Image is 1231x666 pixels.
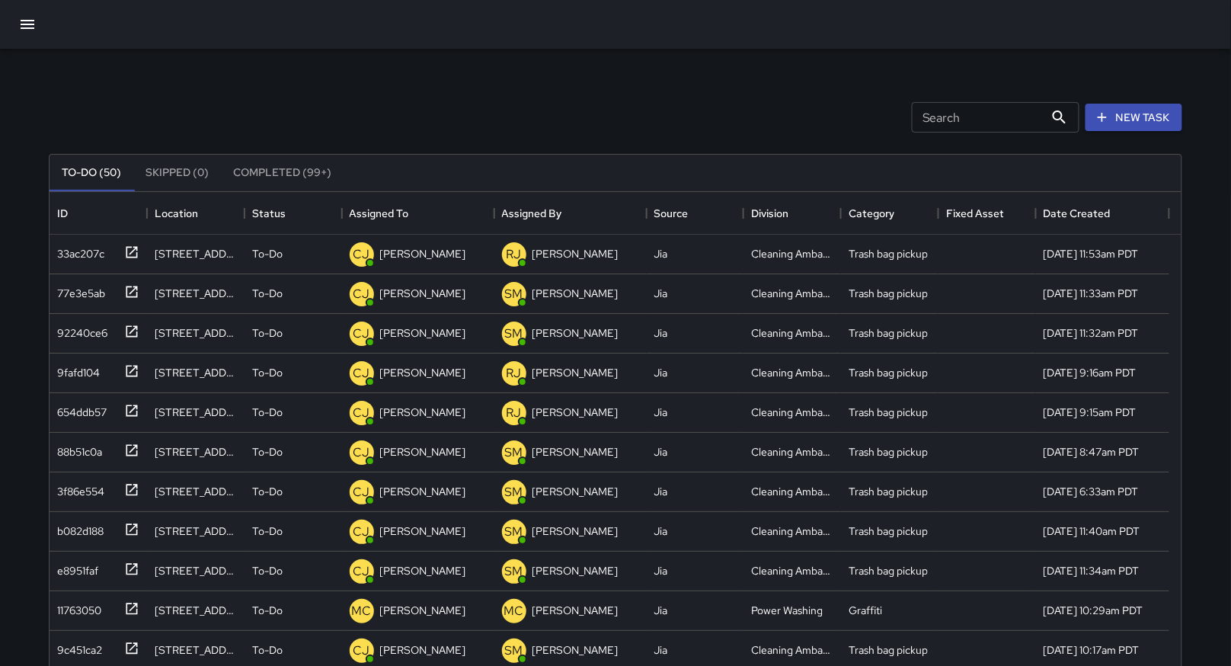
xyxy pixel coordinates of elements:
p: CJ [353,483,370,501]
div: Division [751,192,788,235]
p: To-Do [252,642,283,658]
div: 88b51c0a [51,438,102,459]
p: To-Do [252,603,283,618]
p: [PERSON_NAME] [532,286,619,301]
p: To-Do [252,405,283,420]
div: 1361 Bush Street [155,524,237,539]
div: 1234 Polk Street [155,484,237,499]
p: SM [505,443,523,462]
div: ID [50,192,147,235]
div: Date Created [1044,192,1111,235]
div: Category [849,192,894,235]
p: RJ [507,404,522,422]
p: RJ [507,364,522,383]
p: To-Do [252,563,283,578]
div: ID [57,192,68,235]
div: Assigned To [350,192,409,235]
div: Status [252,192,286,235]
div: Power Washing [751,603,823,618]
div: 1214 Polk Street [155,325,237,341]
p: To-Do [252,246,283,261]
div: 33ac207c [51,240,104,261]
div: Trash bag pickup [849,365,928,380]
p: [PERSON_NAME] [380,603,466,618]
div: 8/26/2025, 9:15am PDT [1044,405,1137,420]
p: CJ [353,285,370,303]
p: [PERSON_NAME] [380,642,466,658]
div: Cleaning Ambassador [751,286,833,301]
div: Trash bag pickup [849,246,928,261]
div: Source [654,192,689,235]
div: Jia [654,524,668,539]
p: [PERSON_NAME] [532,444,619,459]
div: 8/25/2025, 11:34am PDT [1044,563,1140,578]
p: [PERSON_NAME] [380,246,466,261]
div: 77e3e5ab [51,280,105,301]
p: CJ [353,443,370,462]
div: 3f86e554 [51,478,104,499]
p: To-Do [252,484,283,499]
div: Location [155,192,198,235]
button: New Task [1086,104,1182,132]
div: e8951faf [51,557,98,578]
div: 1214 Polk Street [155,286,237,301]
div: Jia [654,444,668,459]
div: 8/26/2025, 11:33am PDT [1044,286,1139,301]
div: Jia [654,325,668,341]
p: [PERSON_NAME] [380,444,466,459]
p: CJ [353,523,370,541]
div: Cleaning Ambassador [751,246,833,261]
div: Fixed Asset [946,192,1004,235]
div: Trash bag pickup [849,444,928,459]
p: To-Do [252,524,283,539]
div: 11763050 [51,597,101,618]
div: Cleaning Ambassador [751,405,833,420]
p: [PERSON_NAME] [532,325,619,341]
div: Jia [654,405,668,420]
div: 8/25/2025, 10:29am PDT [1044,603,1143,618]
p: To-Do [252,325,283,341]
div: Cleaning Ambassador [751,484,833,499]
p: [PERSON_NAME] [532,246,619,261]
div: Cleaning Ambassador [751,524,833,539]
div: Cleaning Ambassador [751,325,833,341]
div: 9fafd104 [51,359,100,380]
div: Jia [654,484,668,499]
div: Trash bag pickup [849,405,928,420]
p: [PERSON_NAME] [532,365,619,380]
p: SM [505,325,523,343]
p: SM [505,285,523,303]
div: Jia [654,603,668,618]
p: To-Do [252,444,283,459]
div: 1214 Polk Street [155,365,237,380]
p: CJ [353,404,370,422]
div: Assigned By [494,192,647,235]
div: Location [147,192,245,235]
div: 8/26/2025, 8:47am PDT [1044,444,1140,459]
div: 8/26/2025, 11:32am PDT [1044,325,1139,341]
div: Trash bag pickup [849,524,928,539]
div: Assigned By [502,192,562,235]
button: To-Do (50) [50,155,133,191]
div: 9c451ca2 [51,636,102,658]
div: 1030 Post Street [155,603,237,618]
div: Trash bag pickup [849,563,928,578]
p: MC [504,602,524,620]
p: CJ [353,364,370,383]
div: 8/25/2025, 10:17am PDT [1044,642,1140,658]
p: [PERSON_NAME] [380,484,466,499]
p: [PERSON_NAME] [380,286,466,301]
p: CJ [353,562,370,581]
div: Jia [654,286,668,301]
div: Fixed Asset [938,192,1036,235]
div: 1361 Bush Street [155,405,237,420]
div: Cleaning Ambassador [751,642,833,658]
div: Trash bag pickup [849,325,928,341]
p: CJ [353,245,370,264]
div: 1214 Polk Street [155,563,237,578]
div: Cleaning Ambassador [751,365,833,380]
div: 1214 Polk Street [155,246,237,261]
p: [PERSON_NAME] [532,524,619,539]
div: 8/26/2025, 9:16am PDT [1044,365,1137,380]
div: Trash bag pickup [849,484,928,499]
